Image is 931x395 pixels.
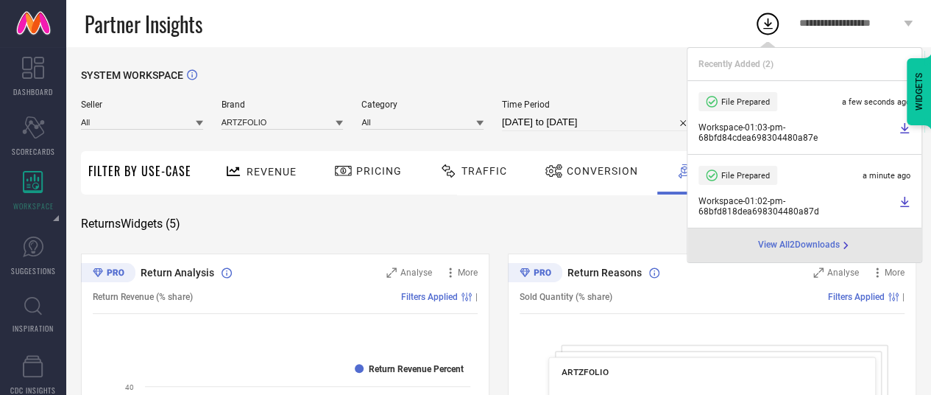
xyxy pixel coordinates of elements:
a: Download [899,122,910,143]
span: | [475,292,478,302]
span: Filters Applied [828,292,885,302]
text: Return Revenue Percent [369,364,464,374]
div: Open download list [754,10,781,37]
span: Traffic [461,165,507,177]
span: SUGGESTIONS [11,265,56,276]
text: 40 [125,383,134,391]
span: Partner Insights [85,9,202,39]
div: Premium [508,263,562,285]
a: View All2Downloads [758,240,852,251]
span: Conversion [567,165,638,177]
span: View All 2 Downloads [758,240,840,251]
span: Analyse [400,268,432,278]
span: File Prepared [721,171,770,181]
span: More [885,268,905,278]
span: Recently Added ( 2 ) [698,59,774,69]
span: a few seconds ago [842,97,910,107]
span: File Prepared [721,97,770,107]
span: Time Period [502,99,693,110]
input: Select time period [502,113,693,131]
span: Returns Widgets ( 5 ) [81,217,180,231]
span: Revenue [247,166,297,178]
span: Analyse [827,268,859,278]
span: Workspace - 01:02-pm - 68bfd818dea698304480a87d [698,196,895,217]
span: Sold Quantity (% share) [520,292,612,302]
span: SCORECARDS [12,146,55,157]
span: Workspace - 01:03-pm - 68bfd84cdea698304480a87e [698,122,895,143]
span: Pricing [356,165,402,177]
span: Category [361,99,484,110]
span: More [458,268,478,278]
span: Seller [81,99,203,110]
span: ARTZFOLIO [562,367,609,377]
a: Download [899,196,910,217]
span: Filters Applied [401,292,458,302]
span: Brand [222,99,344,110]
span: WORKSPACE [13,200,54,212]
span: Filter By Use-Case [88,162,191,180]
span: | [902,292,905,302]
svg: Zoom [813,268,824,278]
span: Return Revenue (% share) [93,292,193,302]
span: a minute ago [863,171,910,181]
span: Return Analysis [141,267,214,279]
div: Premium [81,263,135,285]
span: Return Reasons [567,267,642,279]
span: INSPIRATION [13,323,54,334]
span: SYSTEM WORKSPACE [81,69,183,81]
span: DASHBOARD [13,86,53,97]
svg: Zoom [386,268,397,278]
div: Open download page [758,240,852,251]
